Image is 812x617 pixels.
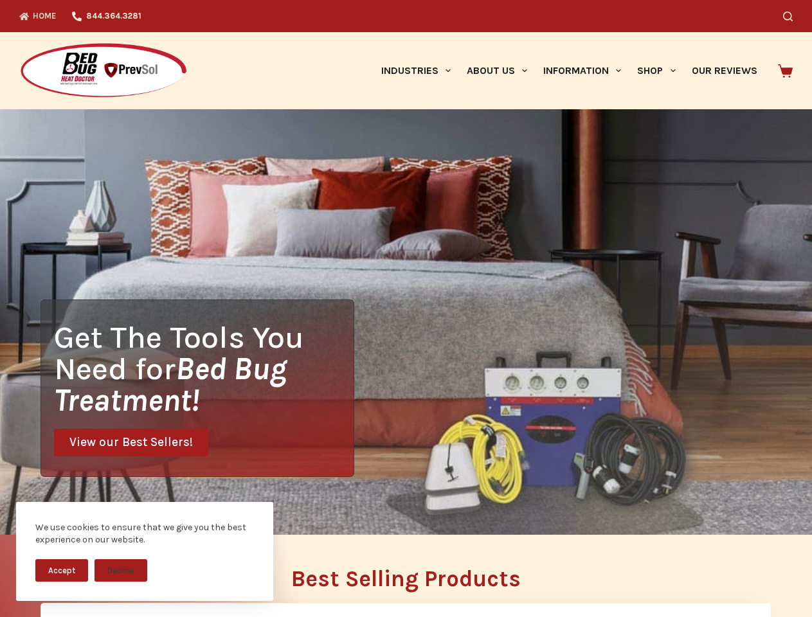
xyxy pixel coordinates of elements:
[458,32,535,109] a: About Us
[54,350,287,418] i: Bed Bug Treatment!
[536,32,629,109] a: Information
[373,32,458,109] a: Industries
[69,436,193,449] span: View our Best Sellers!
[629,32,683,109] a: Shop
[54,321,354,416] h1: Get The Tools You Need for
[19,42,188,100] img: Prevsol/Bed Bug Heat Doctor
[35,559,88,582] button: Accept
[683,32,765,109] a: Our Reviews
[783,12,793,21] button: Search
[373,32,765,109] nav: Primary
[95,559,147,582] button: Decline
[35,521,254,546] div: We use cookies to ensure that we give you the best experience on our website.
[41,568,771,590] h2: Best Selling Products
[54,429,208,456] a: View our Best Sellers!
[10,5,49,44] button: Open LiveChat chat widget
